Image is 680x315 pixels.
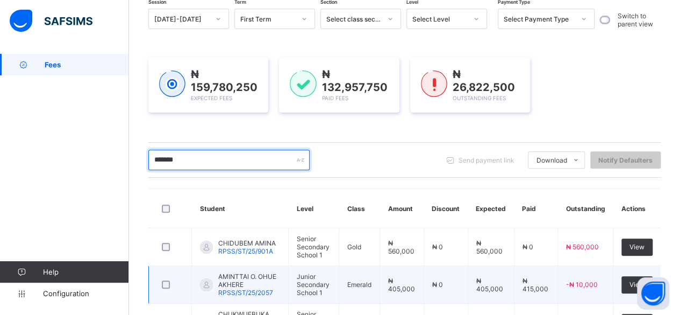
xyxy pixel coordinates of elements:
[218,247,273,255] span: RPSS/ST/25/901A
[613,189,661,228] th: Actions
[476,239,503,255] span: ₦ 560,000
[522,277,548,293] span: ₦ 415,000
[388,277,415,293] span: ₦ 405,000
[566,281,598,289] span: -₦ 10,000
[45,60,129,69] span: Fees
[459,156,514,164] span: Send payment link
[629,281,645,289] span: View
[240,15,295,23] div: First Term
[453,68,515,94] span: ₦ 26,822,500
[504,15,575,23] div: Select Payment Type
[192,189,289,228] th: Student
[453,95,506,101] span: Outstanding Fees
[322,95,348,101] span: Paid Fees
[43,268,128,276] span: Help
[598,156,653,164] span: Notify Defaulters
[218,289,273,297] span: RPSS/ST/25/2057
[10,10,92,32] img: safsims
[421,71,447,97] img: outstanding-1.146d663e52f09953f639664a84e30106.svg
[412,15,467,23] div: Select Level
[218,272,280,289] span: AMINTTAI O. OHUE AKHERE
[347,243,361,251] span: Gold
[618,12,658,28] label: Switch to parent view
[514,189,557,228] th: Paid
[388,239,414,255] span: ₦ 560,000
[566,243,599,251] span: ₦ 560,000
[468,189,514,228] th: Expected
[476,277,503,293] span: ₦ 405,000
[43,289,128,298] span: Configuration
[218,239,276,247] span: CHIDUBEM AMINA
[380,189,424,228] th: Amount
[347,281,371,289] span: Emerald
[629,243,645,251] span: View
[322,68,388,94] span: ₦ 132,957,750
[159,71,185,97] img: expected-1.03dd87d44185fb6c27cc9b2570c10499.svg
[339,189,380,228] th: Class
[557,189,613,228] th: Outstanding
[191,68,257,94] span: ₦ 159,780,250
[432,281,443,289] span: ₦ 0
[424,189,468,228] th: Discount
[290,71,316,97] img: paid-1.3eb1404cbcb1d3b736510a26bbfa3ccb.svg
[637,277,669,310] button: Open asap
[522,243,533,251] span: ₦ 0
[289,189,339,228] th: Level
[154,15,209,23] div: [DATE]-[DATE]
[536,156,567,164] span: Download
[326,15,381,23] div: Select class section
[432,243,443,251] span: ₦ 0
[297,272,330,297] span: Junior Secondary School 1
[297,235,330,259] span: Senior Secondary School 1
[191,95,232,101] span: Expected Fees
